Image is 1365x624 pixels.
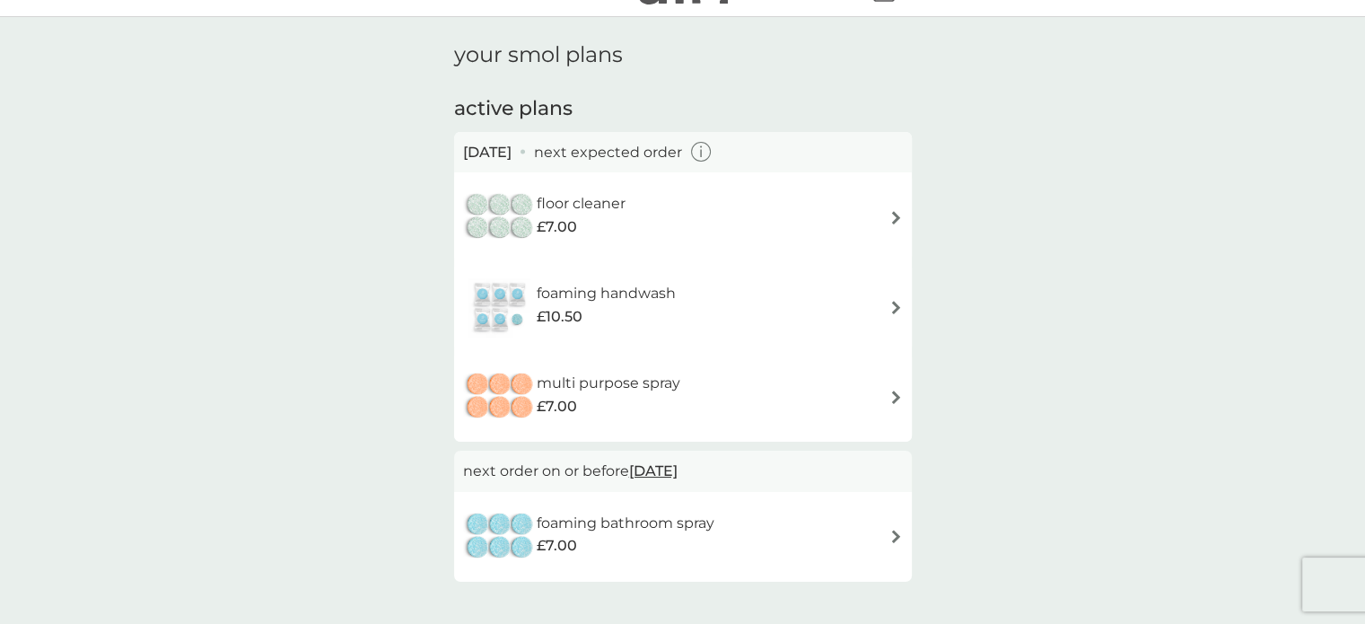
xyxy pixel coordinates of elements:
[537,305,582,329] span: £10.50
[537,192,626,215] h6: floor cleaner
[537,372,680,395] h6: multi purpose spray
[889,301,903,314] img: arrow right
[537,534,577,558] span: £7.00
[463,141,512,164] span: [DATE]
[889,530,903,543] img: arrow right
[463,186,537,249] img: floor cleaner
[454,42,912,68] h1: your smol plans
[463,460,903,483] p: next order on or before
[889,211,903,224] img: arrow right
[889,391,903,404] img: arrow right
[463,365,537,428] img: multi purpose spray
[454,95,912,123] h2: active plans
[534,141,682,164] p: next expected order
[463,276,537,338] img: foaming handwash
[463,505,537,568] img: foaming bathroom spray
[537,395,577,418] span: £7.00
[537,282,676,305] h6: foaming handwash
[537,512,714,535] h6: foaming bathroom spray
[537,215,577,239] span: £7.00
[629,453,678,488] span: [DATE]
